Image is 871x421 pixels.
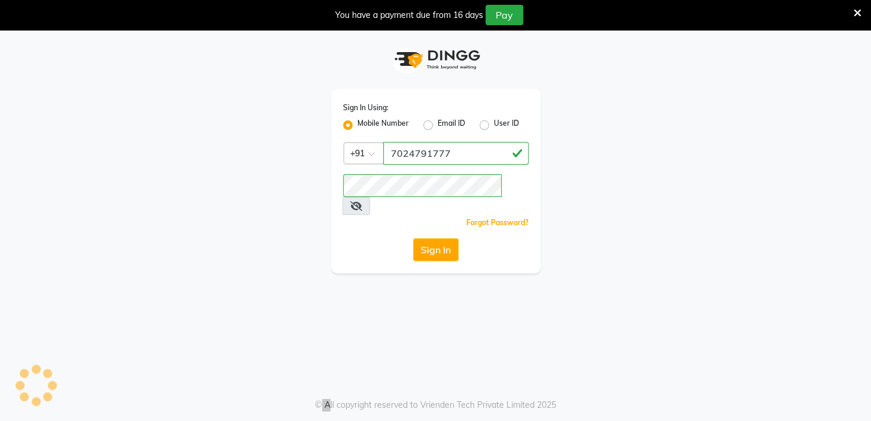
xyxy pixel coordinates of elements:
label: Sign In Using: [343,102,389,113]
button: Sign In [413,238,459,261]
button: Pay [485,5,523,25]
label: User ID [494,118,519,132]
input: Username [383,142,529,165]
div: You have a payment due from 16 days [335,9,483,22]
label: Email ID [438,118,465,132]
label: Mobile Number [357,118,409,132]
input: Username [343,174,502,197]
a: Forgot Password? [466,218,529,227]
img: logo1.svg [388,42,484,77]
